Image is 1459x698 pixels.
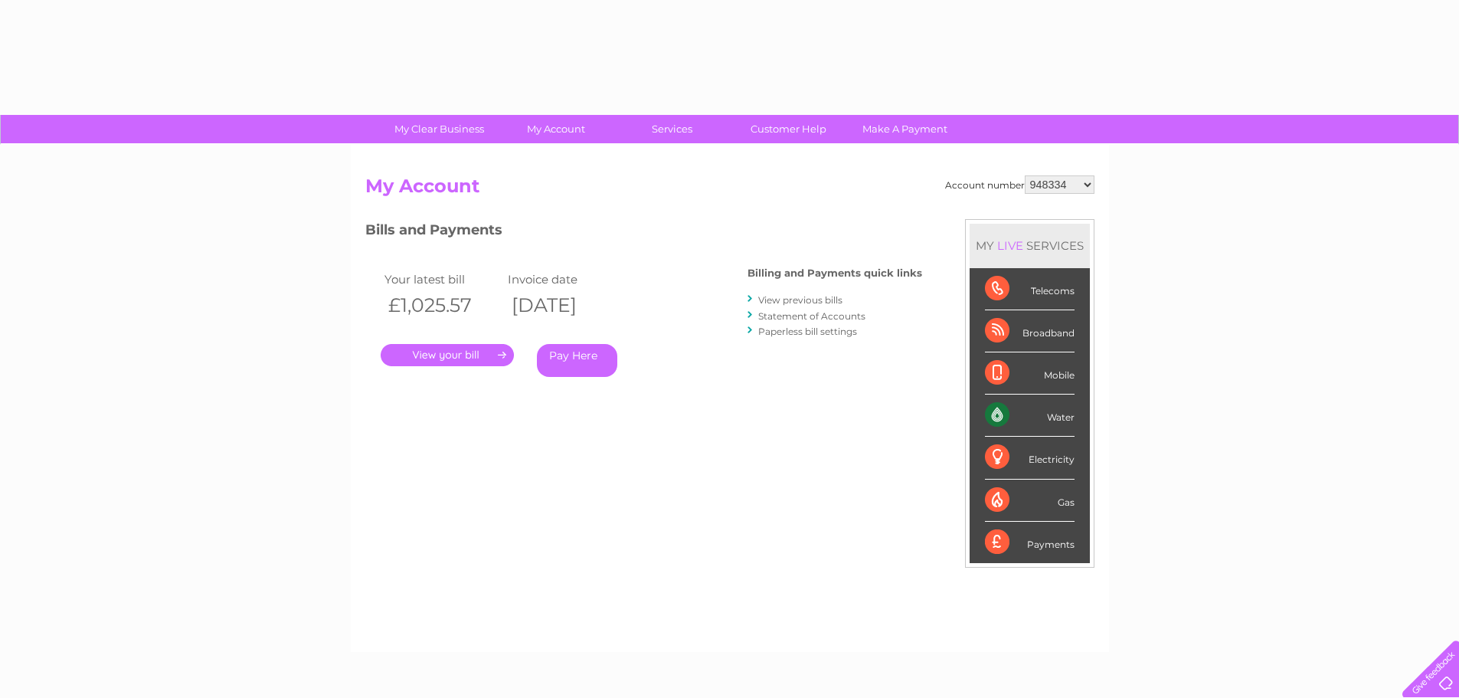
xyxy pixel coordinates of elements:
div: Mobile [985,352,1075,395]
a: Pay Here [537,344,617,377]
div: Gas [985,480,1075,522]
td: Invoice date [504,269,627,290]
a: Paperless bill settings [758,326,857,337]
th: [DATE] [504,290,627,321]
div: Account number [945,175,1094,194]
div: Payments [985,522,1075,563]
div: LIVE [994,238,1026,253]
div: Water [985,395,1075,437]
a: My Account [492,115,619,143]
th: £1,025.57 [381,290,504,321]
a: Customer Help [725,115,852,143]
a: Statement of Accounts [758,310,865,322]
a: . [381,344,514,366]
div: Telecoms [985,268,1075,310]
a: Make A Payment [842,115,968,143]
td: Your latest bill [381,269,504,290]
a: View previous bills [758,294,842,306]
h4: Billing and Payments quick links [747,267,922,279]
div: MY SERVICES [970,224,1090,267]
div: Broadband [985,310,1075,352]
h2: My Account [365,175,1094,205]
a: My Clear Business [376,115,502,143]
div: Electricity [985,437,1075,479]
h3: Bills and Payments [365,219,922,246]
a: Services [609,115,735,143]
